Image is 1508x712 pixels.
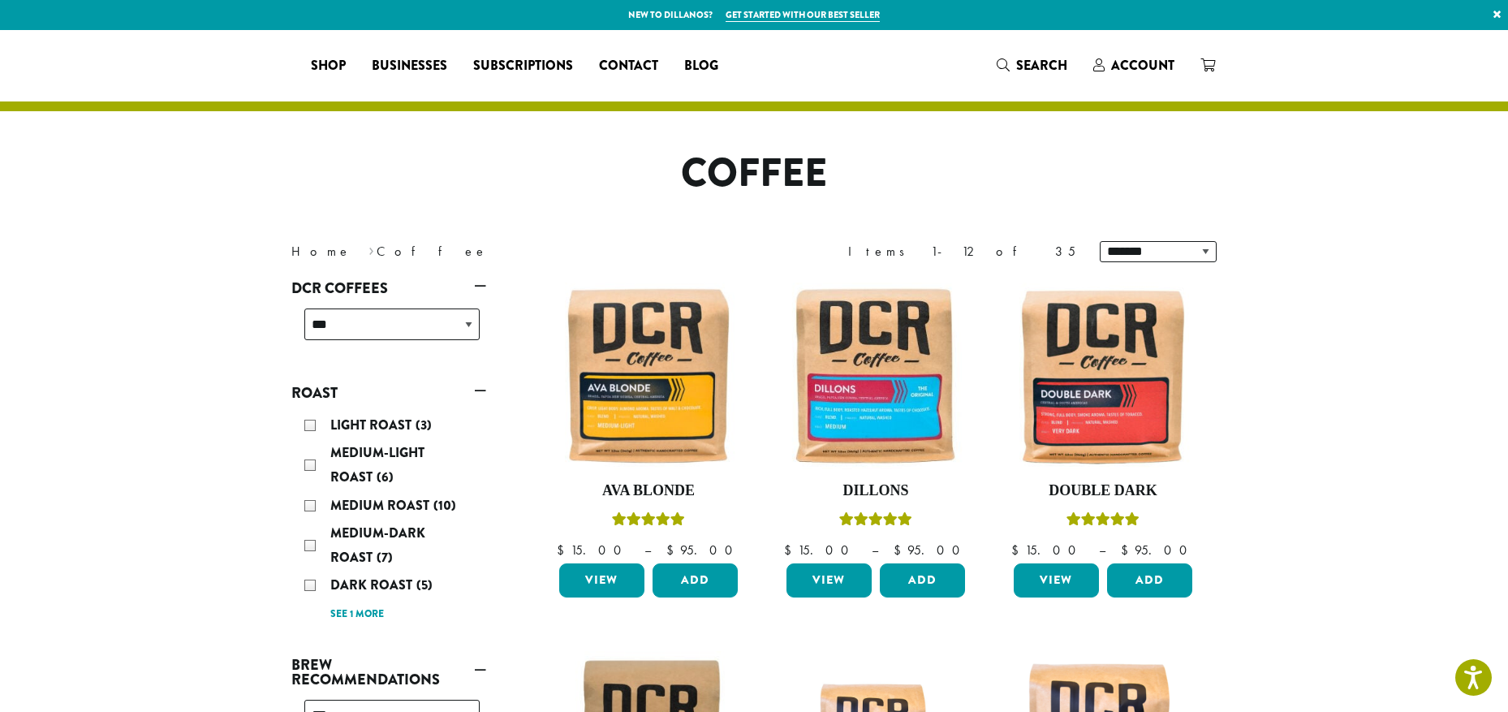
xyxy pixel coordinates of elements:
[612,510,685,534] div: Rated 5.00 out of 5
[784,542,798,559] span: $
[1066,510,1140,534] div: Rated 4.50 out of 5
[784,542,856,559] bdi: 15.00
[782,482,969,500] h4: Dillons
[416,416,432,434] span: (3)
[782,283,969,557] a: DillonsRated 5.00 out of 5
[330,576,416,594] span: Dark Roast
[726,8,880,22] a: Get started with our best seller
[1107,563,1192,598] button: Add
[557,542,571,559] span: $
[330,443,424,486] span: Medium-Light Roast
[291,379,486,407] a: Roast
[872,542,878,559] span: –
[291,407,486,632] div: Roast
[377,468,394,486] span: (6)
[684,56,718,76] span: Blog
[298,53,359,79] a: Shop
[599,56,658,76] span: Contact
[559,563,644,598] a: View
[1010,482,1196,500] h4: Double Dark
[330,606,384,623] a: See 1 more
[291,243,351,260] a: Home
[555,482,742,500] h4: Ava Blonde
[1010,283,1196,469] img: Double-Dark-12oz-300x300.jpg
[1099,542,1105,559] span: –
[291,302,486,360] div: DCR Coffees
[311,56,346,76] span: Shop
[557,542,629,559] bdi: 15.00
[1016,56,1067,75] span: Search
[782,283,969,469] img: Dillons-12oz-300x300.jpg
[666,542,680,559] span: $
[1111,56,1174,75] span: Account
[1011,542,1084,559] bdi: 15.00
[984,52,1080,79] a: Search
[416,576,433,594] span: (5)
[330,524,425,567] span: Medium-Dark Roast
[1011,542,1025,559] span: $
[330,416,416,434] span: Light Roast
[433,496,456,515] span: (10)
[372,56,447,76] span: Businesses
[839,510,912,534] div: Rated 5.00 out of 5
[291,651,486,693] a: Brew Recommendations
[555,283,742,469] img: Ava-Blonde-12oz-1-300x300.jpg
[786,563,872,598] a: View
[1121,542,1135,559] span: $
[653,563,738,598] button: Add
[894,542,967,559] bdi: 95.00
[473,56,573,76] span: Subscriptions
[848,242,1075,261] div: Items 1-12 of 35
[555,283,742,557] a: Ava BlondeRated 5.00 out of 5
[377,548,393,567] span: (7)
[880,563,965,598] button: Add
[894,542,907,559] span: $
[1121,542,1195,559] bdi: 95.00
[368,236,374,261] span: ›
[666,542,740,559] bdi: 95.00
[330,496,433,515] span: Medium Roast
[644,542,651,559] span: –
[291,274,486,302] a: DCR Coffees
[1014,563,1099,598] a: View
[291,242,730,261] nav: Breadcrumb
[279,150,1229,197] h1: Coffee
[1010,283,1196,557] a: Double DarkRated 4.50 out of 5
